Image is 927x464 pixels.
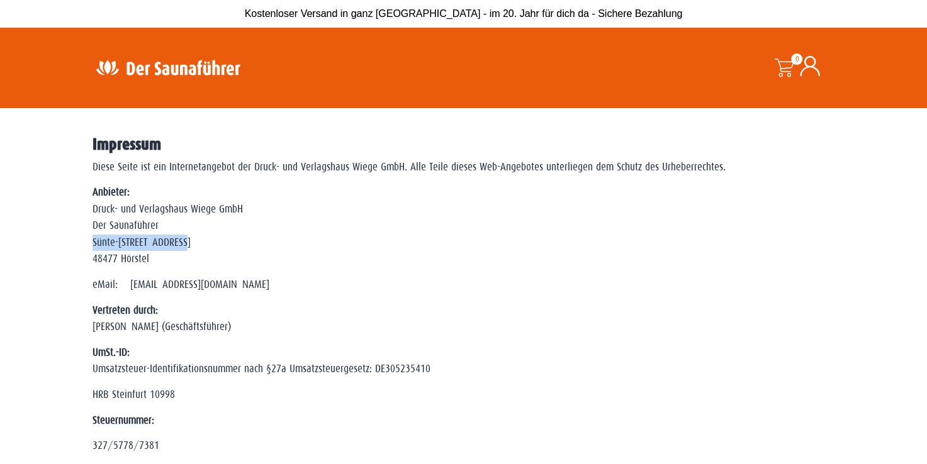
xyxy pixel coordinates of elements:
strong: Vertreten durch: [93,304,158,316]
span: Kostenloser Versand in ganz [GEOGRAPHIC_DATA] - im 20. Jahr für dich da - Sichere Bezahlung [245,8,683,19]
span: 0 [791,53,802,65]
p: HRB Steinfurt 10998 [93,387,835,403]
span: 48477 Hörstel [93,253,149,265]
p: Druck- und Verlagshaus Wiege GmbH Der Saunaführer [93,184,835,267]
span: Sünte-[STREET_ADDRESS] [93,236,191,248]
strong: Steuernummer: [93,414,154,426]
strong: Anbieter: [93,186,130,198]
p: 327/5778/7381 [93,438,835,454]
p: Umsatzsteuer-Identifikationsnummer nach §27a Umsatzsteuergesetz: DE305235410 [93,345,835,378]
p: Diese Seite ist ein Internetangebot der Druck- und Verlagshaus Wiege GmbH. Alle Teile dieses Web-... [93,159,835,175]
p: [PERSON_NAME] (Geschäftsführer) [93,302,835,336]
p: eMail: [EMAIL_ADDRESS][DOMAIN_NAME] [93,277,835,293]
strong: UmSt.-ID: [93,346,130,358]
h2: Impressum [93,136,835,153]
